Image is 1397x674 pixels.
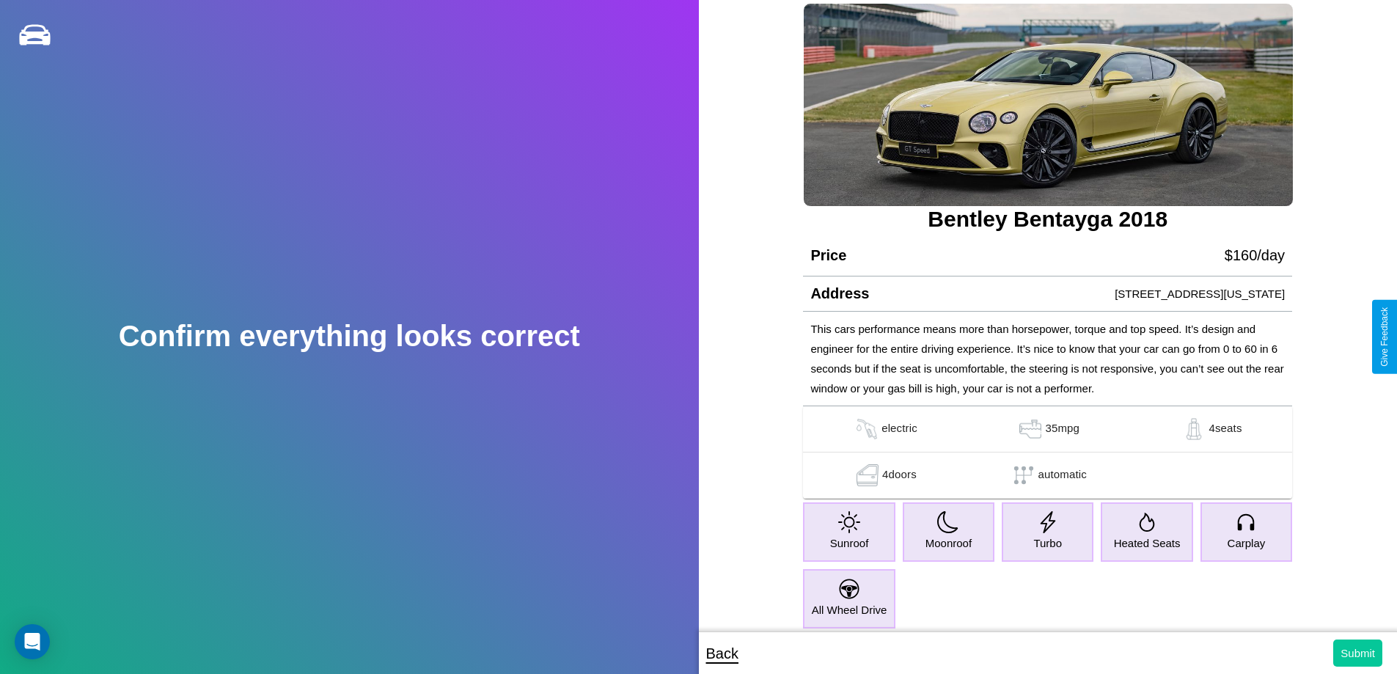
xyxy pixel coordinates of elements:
[1038,464,1087,486] p: automatic
[881,418,917,440] p: electric
[1379,307,1390,367] div: Give Feedback
[1114,533,1181,553] p: Heated Seats
[1045,418,1079,440] p: 35 mpg
[1115,284,1285,304] p: [STREET_ADDRESS][US_STATE]
[830,533,869,553] p: Sunroof
[706,640,738,667] p: Back
[925,533,972,553] p: Moonroof
[812,600,887,620] p: All Wheel Drive
[803,406,1292,499] table: simple table
[1209,418,1242,440] p: 4 seats
[1033,533,1062,553] p: Turbo
[882,464,917,486] p: 4 doors
[803,207,1292,232] h3: Bentley Bentayga 2018
[1333,640,1382,667] button: Submit
[810,247,846,264] h4: Price
[15,624,50,659] div: Open Intercom Messenger
[1228,533,1266,553] p: Carplay
[810,319,1285,398] p: This cars performance means more than horsepower, torque and top speed. It’s design and engineer ...
[852,418,881,440] img: gas
[853,464,882,486] img: gas
[119,320,580,353] h2: Confirm everything looks correct
[1016,418,1045,440] img: gas
[810,285,869,302] h4: Address
[1179,418,1209,440] img: gas
[1225,242,1285,268] p: $ 160 /day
